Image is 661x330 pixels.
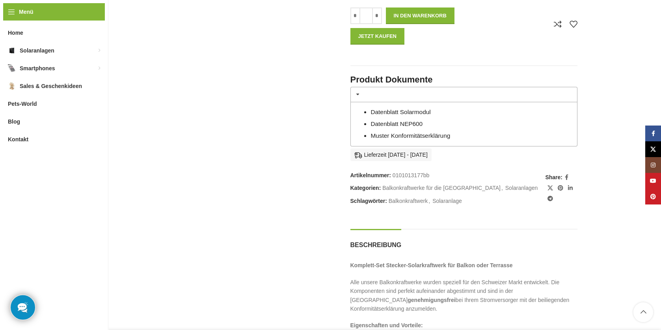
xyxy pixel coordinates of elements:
a: Instagram Social Link [645,157,661,173]
input: Produktmenge [360,7,372,24]
a: YouTube Social Link [645,173,661,189]
a: Balkonkraftwerke für die [GEOGRAPHIC_DATA] [382,185,501,191]
div: Lieferzeit [DATE] - [DATE] [350,148,432,161]
span: , [501,184,503,192]
span: Artikelnummer: [350,172,391,178]
strong: Eigenschaften und Vorteile: [350,322,423,328]
strong: genehmigungsfrei [408,297,455,303]
a: X Social Link [545,183,555,193]
img: Sales & Geschenkideen [8,82,16,90]
a: Telegram Social Link [545,193,555,204]
button: In den Warenkorb [386,7,454,24]
a: Solaranlagen [505,185,538,191]
span: Pets-World [8,97,37,111]
a: Facebook Social Link [562,172,571,183]
span: Solaranlagen [20,43,54,58]
span: Sales & Geschenkideen [20,79,82,93]
span: Kategorien: [350,185,381,191]
a: Muster Konformitätserklärung [371,132,450,139]
a: Facebook Social Link [645,126,661,141]
a: LinkedIn Social Link [566,183,575,193]
span: Home [8,26,23,40]
span: Smartphones [20,61,55,75]
button: Jetzt kaufen [350,28,405,45]
span: Schlagwörter: [350,198,387,204]
h3: Produkt Dokumente [350,74,577,86]
img: Smartphones [8,64,16,72]
span: Kontakt [8,132,28,146]
span: Share: [545,173,562,182]
img: Solaranlagen [8,47,16,54]
a: Solaranlage [432,198,462,204]
a: Pinterest Social Link [645,189,661,204]
a: Scroll to top button [633,302,653,322]
a: Datenblatt Solarmodul [371,109,430,115]
a: X Social Link [645,141,661,157]
span: 0101013177bb [393,172,429,178]
p: Alle unsere Balkonkraftwerke wurden speziell für den Schweizer Markt entwickelt. Die Komponenten ... [350,278,577,313]
span: Beschreibung [350,241,402,249]
a: Datenblatt NEP600 [371,120,423,127]
a: Balkonkraftwerk [389,198,428,204]
a: Pinterest Social Link [555,183,566,193]
strong: Komplett-Set Stecker-Solarkraftwerk für Balkon oder Terrasse [350,262,513,268]
span: Blog [8,114,20,129]
span: , [428,197,430,205]
span: Menü [19,7,34,16]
